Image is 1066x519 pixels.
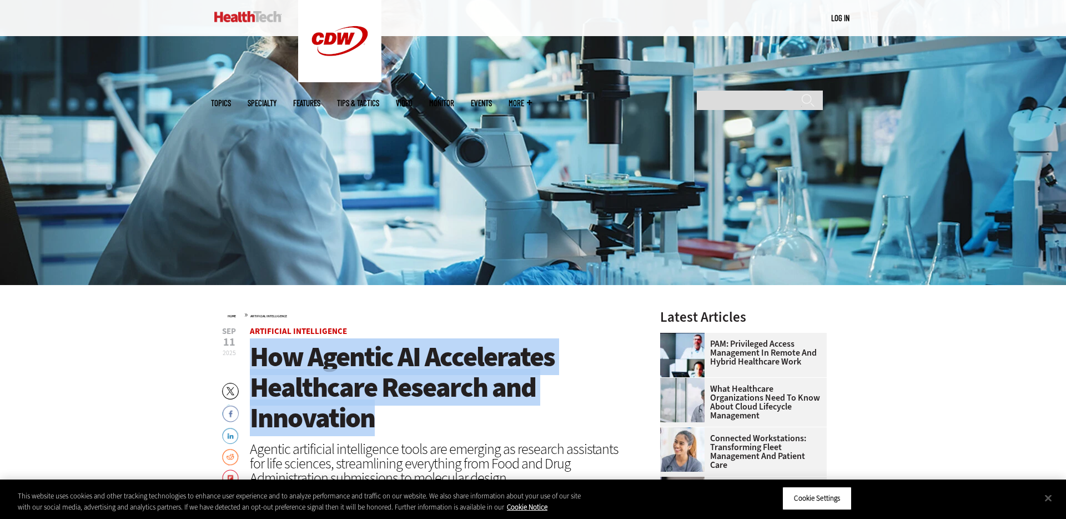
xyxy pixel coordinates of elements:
[831,13,849,23] a: Log in
[660,477,710,486] a: woman discusses data governance
[250,326,347,337] a: Artificial Intelligence
[509,99,532,107] span: More
[223,348,236,357] span: 2025
[660,385,820,420] a: What Healthcare Organizations Need To Know About Cloud Lifecycle Management
[660,434,820,470] a: Connected Workstations: Transforming Fleet Management and Patient Care
[660,427,710,436] a: nurse smiling at patient
[293,99,320,107] a: Features
[471,99,492,107] a: Events
[660,333,710,342] a: remote call with care team
[660,333,705,377] img: remote call with care team
[298,73,381,85] a: CDW
[1036,486,1060,510] button: Close
[250,338,555,436] span: How Agentic AI Accelerates Healthcare Research and Innovation
[660,427,705,472] img: nurse smiling at patient
[782,487,852,510] button: Cookie Settings
[507,502,547,512] a: More information about your privacy
[429,99,454,107] a: MonITor
[660,378,710,387] a: doctor in front of clouds and reflective building
[222,327,236,336] span: Sep
[18,491,586,512] div: This website uses cookies and other tracking technologies to enhance user experience and to analy...
[214,11,281,22] img: Home
[660,340,820,366] a: PAM: Privileged Access Management in Remote and Hybrid Healthcare Work
[250,442,631,485] div: Agentic artificial intelligence tools are emerging as research assistants for life sciences, stre...
[222,337,236,348] span: 11
[250,314,287,318] a: Artificial Intelligence
[248,99,276,107] span: Specialty
[228,310,631,319] div: »
[211,99,231,107] span: Topics
[660,310,827,324] h3: Latest Articles
[228,314,236,318] a: Home
[660,378,705,422] img: doctor in front of clouds and reflective building
[337,99,379,107] a: Tips & Tactics
[831,12,849,24] div: User menu
[396,99,413,107] a: Video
